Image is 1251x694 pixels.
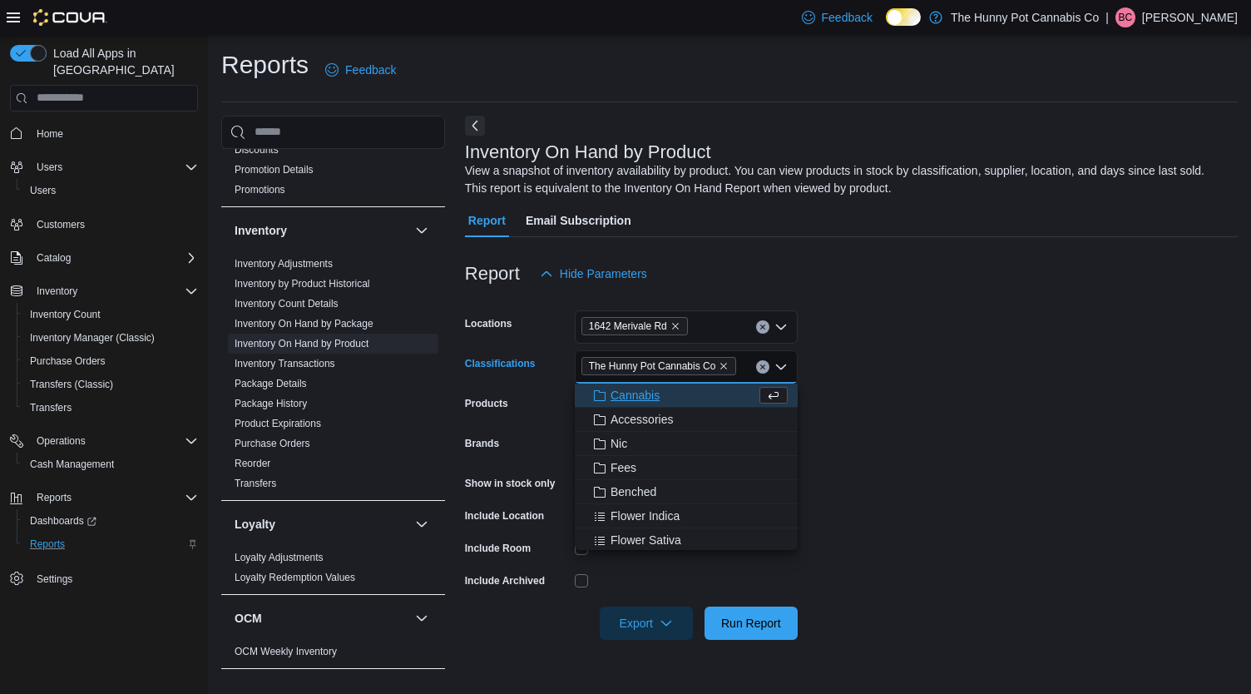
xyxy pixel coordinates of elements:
[17,453,205,476] button: Cash Management
[235,398,307,409] a: Package History
[1119,7,1133,27] span: BC
[30,331,155,345] span: Inventory Manager (Classic)
[23,398,198,418] span: Transfers
[1142,7,1238,27] p: [PERSON_NAME]
[30,157,198,177] span: Users
[581,357,737,375] span: The Hunny Pot Cannabis Co
[235,277,370,290] span: Inventory by Product Historical
[30,157,69,177] button: Users
[30,568,198,588] span: Settings
[23,328,198,348] span: Inventory Manager (Classic)
[37,434,86,448] span: Operations
[589,358,716,374] span: The Hunny Pot Cannabis Co
[30,569,79,589] a: Settings
[1115,7,1135,27] div: Brody Chabot
[30,248,77,268] button: Catalog
[235,222,408,239] button: Inventory
[235,516,408,533] button: Loyalty
[951,7,1099,27] p: The Hunny Pot Cannabis Co
[412,608,432,628] button: OCM
[610,607,683,640] span: Export
[589,318,667,335] span: 1642 Merivale Rd
[30,488,78,508] button: Reports
[3,280,205,303] button: Inventory
[30,401,72,414] span: Transfers
[17,303,205,326] button: Inventory Count
[719,361,729,371] button: Remove The Hunny Pot Cannabis Co from selection in this group
[235,571,355,584] span: Loyalty Redemption Values
[23,374,198,394] span: Transfers (Classic)
[23,305,107,325] a: Inventory Count
[581,317,688,335] span: 1642 Merivale Rd
[30,123,198,144] span: Home
[721,615,781,632] span: Run Report
[235,397,307,410] span: Package History
[235,457,270,470] span: Reorder
[575,480,798,504] button: Benched
[221,48,309,82] h1: Reports
[412,514,432,534] button: Loyalty
[670,321,680,331] button: Remove 1642 Merivale Rd from selection in this group
[23,374,120,394] a: Transfers (Classic)
[3,486,205,509] button: Reports
[611,483,656,500] span: Benched
[611,508,680,524] span: Flower Indica
[235,183,285,196] span: Promotions
[235,572,355,583] a: Loyalty Redemption Values
[30,248,198,268] span: Catalog
[17,349,205,373] button: Purchase Orders
[30,215,91,235] a: Customers
[30,488,198,508] span: Reports
[468,204,506,237] span: Report
[235,418,321,429] a: Product Expirations
[3,212,205,236] button: Customers
[465,477,556,490] label: Show in stock only
[235,144,279,156] a: Discounts
[575,528,798,553] button: Flower Sativa
[23,511,103,531] a: Dashboards
[235,478,276,489] a: Transfers
[560,265,647,282] span: Hide Parameters
[30,308,101,321] span: Inventory Count
[3,121,205,146] button: Home
[235,458,270,469] a: Reorder
[575,456,798,480] button: Fees
[221,642,445,668] div: OCM
[756,360,769,374] button: Clear input
[30,124,70,144] a: Home
[533,257,654,290] button: Hide Parameters
[3,429,205,453] button: Operations
[37,573,72,586] span: Settings
[17,396,205,419] button: Transfers
[235,610,408,627] button: OCM
[235,298,339,310] a: Inventory Count Details
[235,184,285,196] a: Promotions
[465,264,520,284] h3: Report
[235,297,339,310] span: Inventory Count Details
[235,257,333,270] span: Inventory Adjustments
[575,432,798,456] button: Nic
[3,566,205,590] button: Settings
[37,218,85,231] span: Customers
[23,398,78,418] a: Transfers
[235,258,333,270] a: Inventory Adjustments
[611,459,636,476] span: Fees
[30,431,198,451] span: Operations
[235,163,314,176] span: Promotion Details
[235,516,275,533] h3: Loyalty
[23,454,121,474] a: Cash Management
[23,351,112,371] a: Purchase Orders
[221,548,445,594] div: Loyalty
[37,161,62,174] span: Users
[33,9,107,26] img: Cova
[23,534,198,554] span: Reports
[465,509,544,523] label: Include Location
[465,574,545,587] label: Include Archived
[465,542,531,555] label: Include Room
[235,317,373,330] span: Inventory On Hand by Package
[235,358,335,369] a: Inventory Transactions
[30,184,56,197] span: Users
[23,454,198,474] span: Cash Management
[795,1,879,34] a: Feedback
